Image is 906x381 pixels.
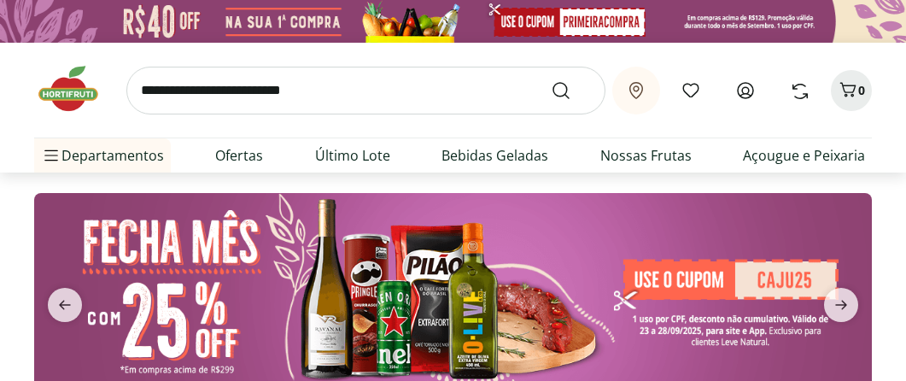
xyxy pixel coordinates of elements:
button: Menu [41,135,61,176]
a: Ofertas [215,145,263,166]
button: next [810,288,872,322]
img: Hortifruti [34,63,120,114]
a: Nossas Frutas [600,145,692,166]
a: Último Lote [315,145,390,166]
span: Departamentos [41,135,164,176]
a: Açougue e Peixaria [743,145,865,166]
button: previous [34,288,96,322]
input: search [126,67,605,114]
span: 0 [858,82,865,98]
button: Carrinho [831,70,872,111]
button: Submit Search [551,80,592,101]
a: Bebidas Geladas [441,145,548,166]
